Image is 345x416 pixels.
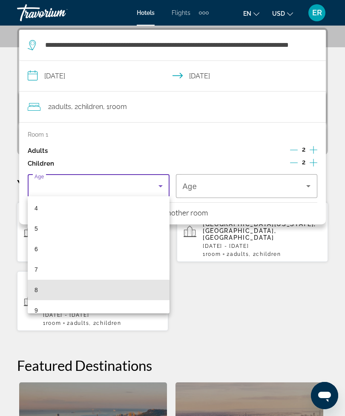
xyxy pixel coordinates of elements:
span: 6 [34,244,38,254]
span: 4 [34,203,38,213]
mat-option: 9 years old [28,300,170,321]
mat-option: 8 years old [28,280,170,300]
iframe: Button to launch messaging window [311,382,338,409]
span: 8 [34,285,38,295]
span: 5 [34,224,38,234]
span: 7 [34,264,38,275]
span: 9 [34,305,38,316]
mat-option: 4 years old [28,198,170,218]
mat-option: 5 years old [28,218,170,239]
mat-option: 7 years old [28,259,170,280]
mat-option: 6 years old [28,239,170,259]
